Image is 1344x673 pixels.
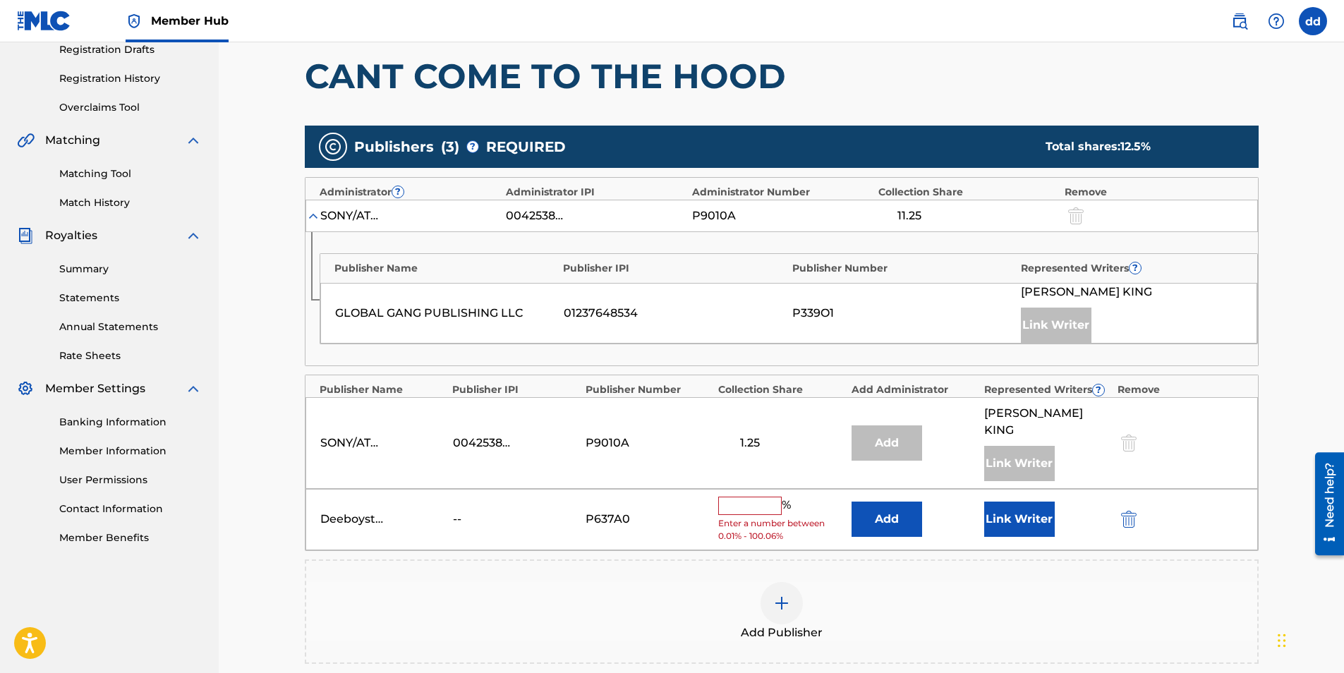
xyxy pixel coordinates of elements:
[59,166,202,181] a: Matching Tool
[852,382,978,397] div: Add Administrator
[334,261,557,276] div: Publisher Name
[782,497,794,515] span: %
[45,380,145,397] span: Member Settings
[17,227,34,244] img: Royalties
[792,305,1014,322] div: P339O1
[17,132,35,149] img: Matching
[1118,382,1244,397] div: Remove
[718,517,844,542] span: Enter a number between 0.01% - 100.06%
[773,595,790,612] img: add
[335,305,557,322] div: GLOBAL GANG PUBLISHING LLC
[59,502,202,516] a: Contact Information
[1268,13,1285,30] img: help
[486,136,566,157] span: REQUIRED
[59,530,202,545] a: Member Benefits
[305,55,1259,97] h1: CANT COME TO THE HOOD
[1130,262,1141,274] span: ?
[45,132,100,149] span: Matching
[151,13,229,29] span: Member Hub
[718,382,844,397] div: Collection Share
[1299,7,1327,35] div: User Menu
[59,291,202,305] a: Statements
[45,227,97,244] span: Royalties
[1273,605,1344,673] iframe: Chat Widget
[984,382,1110,397] div: Represented Writers
[852,502,922,537] button: Add
[984,405,1110,439] span: [PERSON_NAME] KING
[1046,138,1230,155] div: Total shares:
[392,186,404,198] span: ?
[1021,284,1152,301] span: [PERSON_NAME] KING
[1262,7,1290,35] div: Help
[1121,511,1137,528] img: 12a2ab48e56ec057fbd8.svg
[741,624,823,641] span: Add Publisher
[17,380,34,397] img: Member Settings
[878,185,1058,200] div: Collection Share
[59,42,202,57] a: Registration Drafts
[59,320,202,334] a: Annual Statements
[506,185,685,200] div: Administrator IPI
[441,136,459,157] span: ( 3 )
[126,13,143,30] img: Top Rightsholder
[1120,140,1151,153] span: 12.5 %
[325,138,341,155] img: publishers
[354,136,434,157] span: Publishers
[1065,185,1244,200] div: Remove
[984,502,1055,537] button: Link Writer
[586,382,712,397] div: Publisher Number
[320,382,446,397] div: Publisher Name
[1225,7,1254,35] a: Public Search
[692,185,871,200] div: Administrator Number
[185,227,202,244] img: expand
[59,100,202,115] a: Overclaims Tool
[59,415,202,430] a: Banking Information
[306,209,320,223] img: expand-cell-toggle
[1093,384,1104,396] span: ?
[185,132,202,149] img: expand
[564,305,785,322] div: 01237648534
[59,71,202,86] a: Registration History
[59,262,202,277] a: Summary
[1231,13,1248,30] img: search
[563,261,785,276] div: Publisher IPI
[1021,261,1243,276] div: Represented Writers
[792,261,1015,276] div: Publisher Number
[59,348,202,363] a: Rate Sheets
[1304,447,1344,561] iframe: Resource Center
[1278,619,1286,662] div: Drag
[17,11,71,31] img: MLC Logo
[320,185,499,200] div: Administrator
[59,473,202,487] a: User Permissions
[467,141,478,152] span: ?
[452,382,579,397] div: Publisher IPI
[185,380,202,397] img: expand
[59,195,202,210] a: Match History
[59,444,202,459] a: Member Information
